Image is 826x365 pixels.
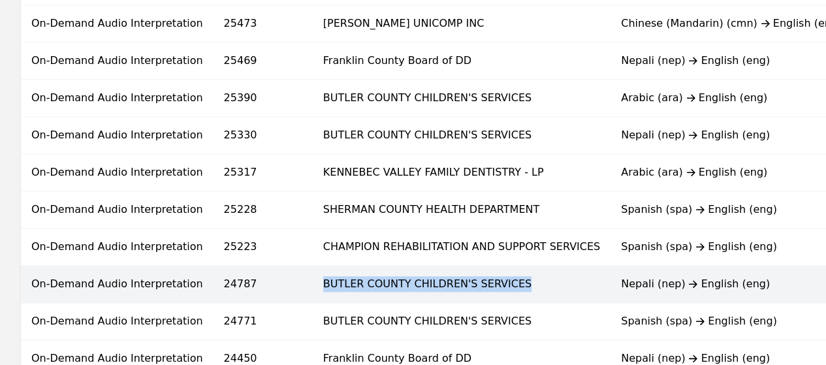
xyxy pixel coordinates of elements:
[214,266,313,303] td: 24787
[313,303,611,340] td: BUTLER COUNTY CHILDREN'S SERVICES
[214,80,313,117] td: 25390
[313,266,611,303] td: BUTLER COUNTY CHILDREN'S SERVICES
[214,117,313,154] td: 25330
[21,154,214,191] td: On-Demand Audio Interpretation
[313,80,611,117] td: BUTLER COUNTY CHILDREN'S SERVICES
[21,266,214,303] td: On-Demand Audio Interpretation
[214,191,313,229] td: 25228
[214,154,313,191] td: 25317
[313,5,611,42] td: [PERSON_NAME] UNICOMP INC
[313,117,611,154] td: BUTLER COUNTY CHILDREN'S SERVICES
[313,229,611,266] td: CHAMPION REHABILITATION AND SUPPORT SERVICES
[21,42,214,80] td: On-Demand Audio Interpretation
[21,5,214,42] td: On-Demand Audio Interpretation
[214,303,313,340] td: 24771
[21,80,214,117] td: On-Demand Audio Interpretation
[21,117,214,154] td: On-Demand Audio Interpretation
[21,191,214,229] td: On-Demand Audio Interpretation
[313,191,611,229] td: SHERMAN COUNTY HEALTH DEPARTMENT
[21,229,214,266] td: On-Demand Audio Interpretation
[313,154,611,191] td: KENNEBEC VALLEY FAMILY DENTISTRY - LP
[313,42,611,80] td: Franklin County Board of DD
[214,5,313,42] td: 25473
[214,42,313,80] td: 25469
[21,303,214,340] td: On-Demand Audio Interpretation
[214,229,313,266] td: 25223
